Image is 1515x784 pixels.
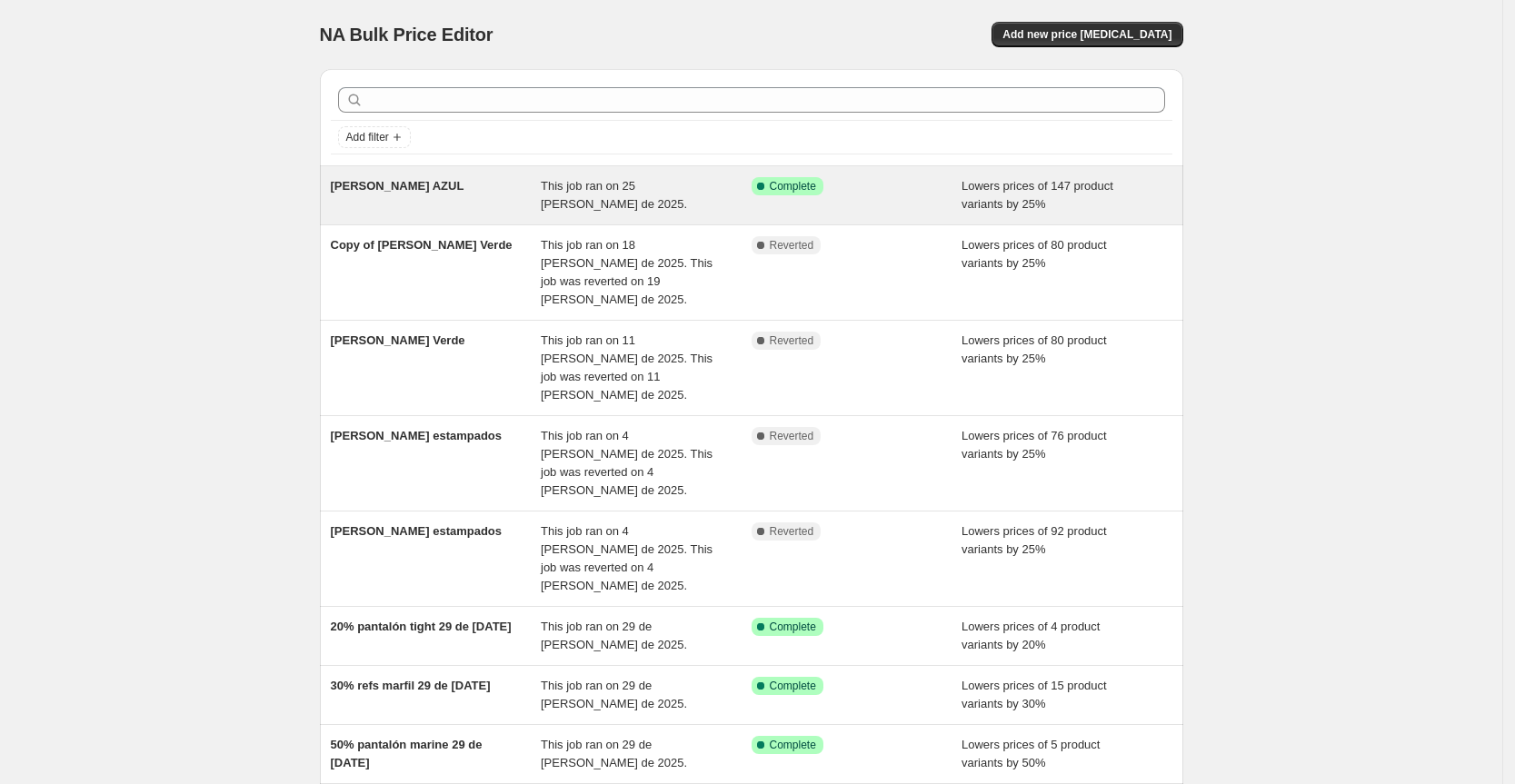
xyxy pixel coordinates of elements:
span: NA Bulk Price Editor [320,25,493,45]
span: Reverted [770,524,814,539]
span: Lowers prices of 80 product variants by 25% [962,238,1107,270]
span: Lowers prices of 147 product variants by 25% [962,179,1113,211]
span: This job ran on 29 de [PERSON_NAME] de 2025. [541,620,687,651]
span: Copy of [PERSON_NAME] Verde [331,238,513,252]
span: [PERSON_NAME] estampados [331,524,503,538]
span: Complete [770,179,816,194]
span: This job ran on 25 [PERSON_NAME] de 2025. [541,179,687,211]
span: Lowers prices of 15 product variants by 30% [962,679,1107,710]
span: Lowers prices of 80 product variants by 25% [962,333,1107,365]
span: Add new price [MEDICAL_DATA] [1002,27,1171,42]
span: This job ran on 18 [PERSON_NAME] de 2025. This job was reverted on 19 [PERSON_NAME] de 2025. [541,238,713,306]
span: [PERSON_NAME] AZUL [331,179,464,193]
span: Lowers prices of 5 product variants by 50% [962,738,1100,769]
span: Lowers prices of 92 product variants by 25% [962,524,1107,556]
span: 50% pantalón marine 29 de [DATE] [331,738,483,769]
span: Lowers prices of 76 product variants by 25% [962,429,1107,461]
span: Complete [770,738,816,752]
button: Add filter [338,126,411,148]
span: 30% refs marfil 29 de [DATE] [331,679,491,692]
span: [PERSON_NAME] estampados [331,429,503,442]
span: [PERSON_NAME] Verde [331,333,465,347]
span: 20% pantalón tight 29 de [DATE] [331,620,512,633]
span: Reverted [770,429,814,443]
span: Complete [770,679,816,693]
span: This job ran on 29 de [PERSON_NAME] de 2025. [541,738,687,769]
span: This job ran on 29 de [PERSON_NAME] de 2025. [541,679,687,710]
span: Lowers prices of 4 product variants by 20% [962,620,1100,651]
span: This job ran on 11 [PERSON_NAME] de 2025. This job was reverted on 11 [PERSON_NAME] de 2025. [541,333,713,402]
button: Add new price [MEDICAL_DATA] [992,22,1182,47]
span: This job ran on 4 [PERSON_NAME] de 2025. This job was reverted on 4 [PERSON_NAME] de 2025. [541,429,713,497]
span: This job ran on 4 [PERSON_NAME] de 2025. This job was reverted on 4 [PERSON_NAME] de 2025. [541,524,713,592]
span: Complete [770,620,816,634]
span: Reverted [770,238,814,253]
span: Add filter [346,130,389,144]
span: Reverted [770,333,814,348]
